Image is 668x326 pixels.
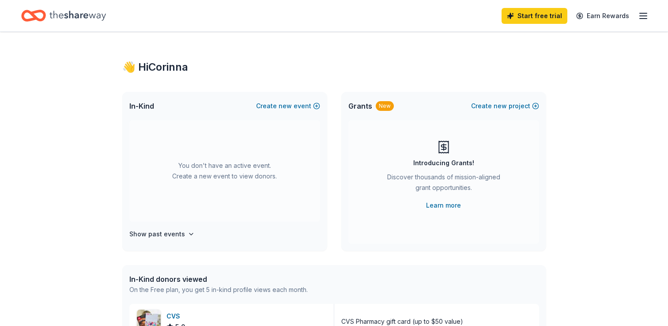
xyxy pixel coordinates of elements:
button: Show past events [129,229,195,239]
a: Learn more [426,200,461,211]
button: Createnewevent [256,101,320,111]
span: new [279,101,292,111]
div: Discover thousands of mission-aligned grant opportunities. [384,172,504,197]
span: Grants [348,101,372,111]
div: New [376,101,394,111]
a: Earn Rewards [571,8,634,24]
div: You don't have an active event. Create a new event to view donors. [129,120,320,222]
div: Introducing Grants! [413,158,474,168]
a: Start free trial [502,8,567,24]
span: In-Kind [129,101,154,111]
span: new [494,101,507,111]
a: Home [21,5,106,26]
div: In-Kind donors viewed [129,274,308,284]
div: CVS [166,311,185,322]
h4: Show past events [129,229,185,239]
div: On the Free plan, you get 5 in-kind profile views each month. [129,284,308,295]
button: Createnewproject [471,101,539,111]
div: 👋 Hi Corinna [122,60,546,74]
